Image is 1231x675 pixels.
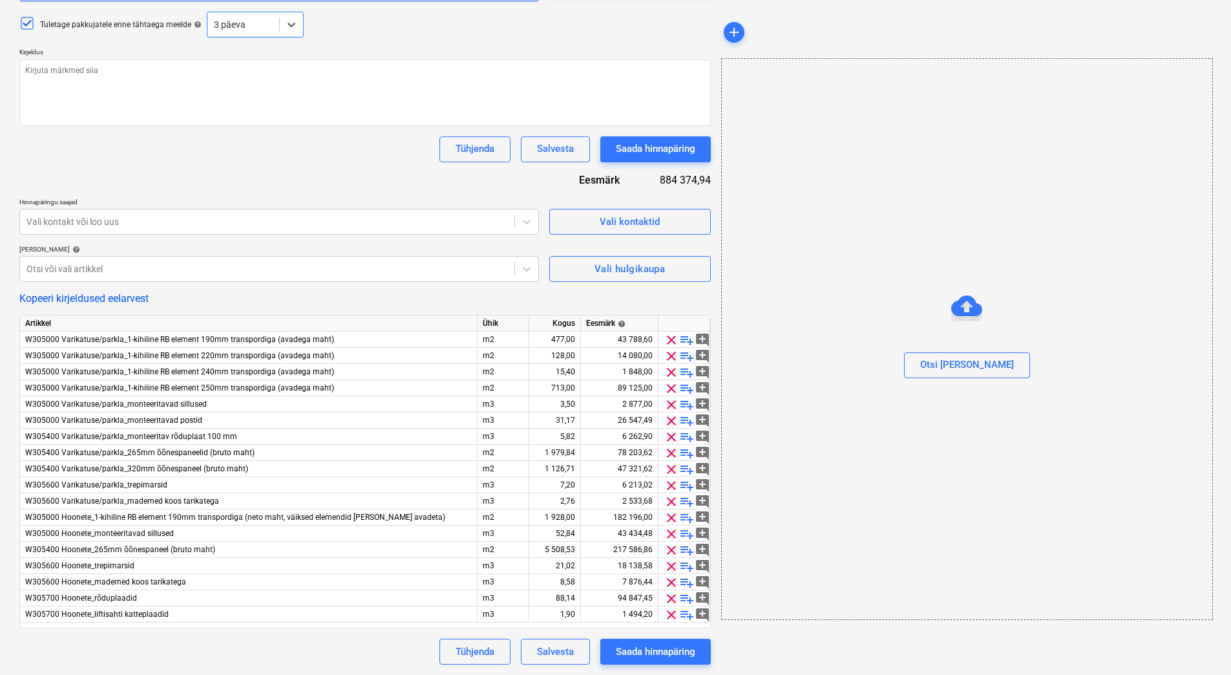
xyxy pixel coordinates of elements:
div: m3 [478,526,529,542]
span: W305600 Hoonete_mademed koos tarikatega [25,577,186,586]
span: playlist_add [679,462,695,477]
div: 5 508,53 [534,542,575,558]
span: playlist_add [679,478,695,493]
span: playlist_add [679,413,695,429]
div: Tühjenda [456,643,494,660]
div: 128,00 [534,348,575,364]
div: 182 196,00 [586,509,653,526]
span: add_comment [695,559,710,574]
div: 15,40 [534,364,575,380]
span: add_comment [695,397,710,412]
div: 14 080,00 [586,348,653,364]
span: W305000 Varikatuse/parkla_1-kihiline RB element 250mm transpordiga (avadega maht) [25,383,334,392]
span: clear [664,429,679,445]
span: playlist_add [679,607,695,623]
div: Kogus [529,316,581,332]
span: add_comment [695,413,710,429]
span: playlist_add [679,542,695,558]
div: Artikkel [20,316,478,332]
span: playlist_add [679,559,695,574]
span: W305400 Hoonete_265mm õõnespaneel (bruto maht) [25,545,215,554]
span: W305400 Varikatuse/parkla_monteeritav rõduplaat 100 mm [25,432,237,441]
span: add_comment [695,429,710,445]
div: [PERSON_NAME] [19,245,539,253]
div: 477,00 [534,332,575,348]
iframe: Chat Widget [1166,613,1231,675]
div: 78 203,62 [586,445,653,461]
div: 21,02 [534,558,575,574]
span: W305400 Varikatuse/parkla_265mm õõnespaneelid (bruto maht) [25,448,255,457]
button: Otsi [PERSON_NAME] [904,352,1030,378]
button: Vali hulgikaupa [549,256,711,282]
button: Saada hinnapäring [600,639,711,665]
span: clear [664,607,679,623]
div: 47 321,62 [586,461,653,477]
span: W305000 Varikatuse/parkla_1-kihiline RB element 190mm transpordiga (avadega maht) [25,335,334,344]
span: add_comment [695,591,710,606]
div: 43 788,60 [586,332,653,348]
span: W305600 Varikatuse/parkla_trepimarsid [25,480,167,489]
span: W305600 Varikatuse/parkla_mademed koos tarikatega [25,497,219,506]
span: clear [664,510,679,526]
span: playlist_add [679,494,695,509]
span: clear [664,413,679,429]
button: Kopeeri kirjeldused eelarvest [19,292,149,305]
span: clear [664,332,679,348]
span: add_comment [695,462,710,477]
div: 1 848,00 [586,364,653,380]
div: Salvesta [537,140,574,157]
span: clear [664,381,679,396]
span: playlist_add [679,575,695,590]
div: m3 [478,558,529,574]
span: add_comment [695,494,710,509]
div: 217 586,86 [586,542,653,558]
span: help [70,246,80,253]
div: Vali kontaktid [600,213,660,230]
div: 2,76 [534,493,575,509]
span: playlist_add [679,445,695,461]
div: Vali hulgikaupa [594,261,665,277]
span: add_comment [695,348,710,364]
div: m2 [478,445,529,461]
span: clear [664,575,679,590]
span: add_comment [695,365,710,380]
span: add_comment [695,542,710,558]
div: 94 847,45 [586,590,653,606]
div: 5,82 [534,429,575,445]
div: Saada hinnapäring [616,140,695,157]
span: W305000 Hoonete_monteeritavad sillused [25,529,174,538]
span: add_comment [695,510,710,526]
div: 26 547,49 [586,412,653,429]
span: playlist_add [679,591,695,606]
span: W305700 Hoonete_liftisahti katteplaadid [25,610,169,619]
div: 18 138,58 [586,558,653,574]
div: 6 262,90 [586,429,653,445]
div: 88,14 [534,590,575,606]
div: m2 [478,461,529,477]
span: clear [664,559,679,574]
span: clear [664,348,679,364]
span: add_comment [695,445,710,461]
div: 31,17 [534,412,575,429]
div: 8,58 [534,574,575,590]
div: Eesmärk [586,316,653,332]
button: Salvesta [521,639,590,665]
span: clear [664,397,679,412]
span: playlist_add [679,365,695,380]
span: clear [664,494,679,509]
div: m3 [478,606,529,623]
span: playlist_add [679,526,695,542]
span: playlist_add [679,381,695,396]
span: W305000 Varikatuse/parkla_monteeritavad sillused [25,400,207,409]
div: Tühjenda [456,140,494,157]
div: Tuletage pakkujatele enne tähtaega meelde [40,19,202,30]
div: 2 877,00 [586,396,653,412]
div: 1 494,20 [586,606,653,623]
span: add_comment [695,381,710,396]
span: W305000 Varikatuse/parkla_1-kihiline RB element 220mm transpordiga (avadega maht) [25,351,334,360]
div: m2 [478,509,529,526]
div: 1,90 [534,606,575,623]
div: m3 [478,396,529,412]
div: m3 [478,429,529,445]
